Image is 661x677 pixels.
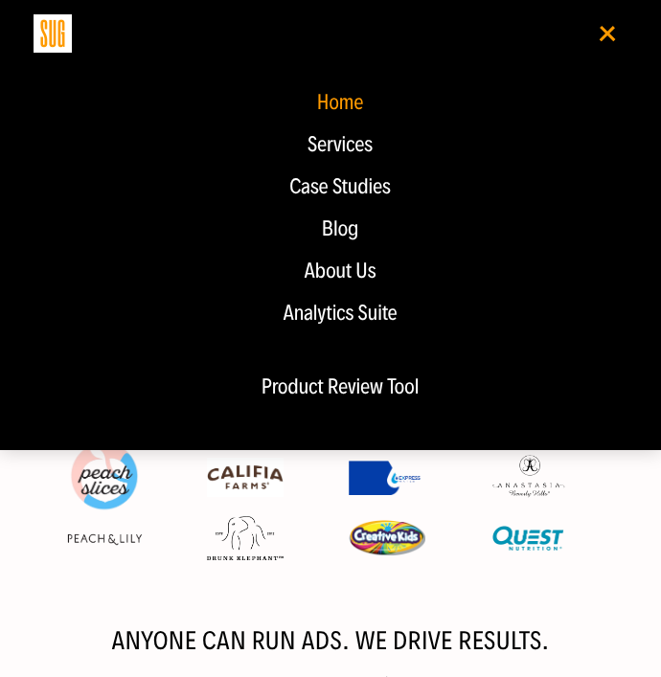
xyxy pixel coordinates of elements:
[66,439,143,515] img: Peach Slices
[43,250,637,292] a: About Us
[43,208,637,250] a: Blog
[589,16,627,50] button: Toggle navigation
[43,363,637,407] a: Product Review Tool
[207,458,284,498] img: Califia Farms
[53,91,627,114] div: Home
[43,292,637,334] a: Analytics Suite
[63,375,617,398] div: Product Review Tool
[53,175,627,198] div: Case Studies
[53,260,627,282] div: About Us
[349,520,425,555] img: Creative Kids
[66,532,143,546] img: Peach & Lily
[349,461,425,495] img: Express Water
[34,14,72,53] img: Sug
[43,81,637,124] a: Home
[490,454,566,500] img: Anastasia Beverly Hills
[53,133,627,156] div: Services
[53,302,627,325] div: Analytics Suite
[490,518,566,558] img: Quest Nutriton
[43,124,637,166] a: Services
[34,629,627,652] h2: Anyone can run ads. We drive results.
[53,217,627,240] div: Blog
[207,516,284,560] img: Drunk Elephant
[43,166,637,208] a: Case Studies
